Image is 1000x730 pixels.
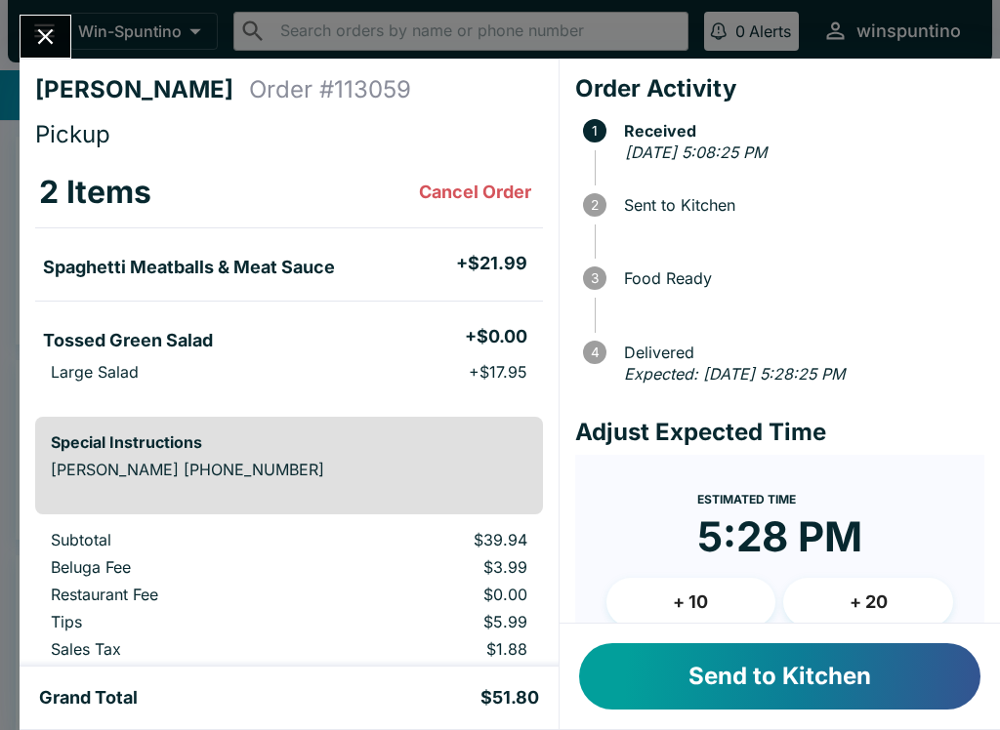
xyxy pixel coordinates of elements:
text: 4 [590,345,599,360]
h5: $51.80 [480,686,539,710]
h4: [PERSON_NAME] [35,75,249,104]
button: Close [21,16,70,58]
p: $1.88 [335,639,526,659]
time: 5:28 PM [697,511,862,562]
button: Send to Kitchen [579,643,980,710]
span: Pickup [35,120,110,148]
h4: Order Activity [575,74,984,103]
h3: 2 Items [39,173,151,212]
text: 2 [591,197,599,213]
p: + $17.95 [469,362,527,382]
h5: Grand Total [39,686,138,710]
button: + 20 [783,578,953,627]
p: Restaurant Fee [51,585,304,604]
em: Expected: [DATE] 5:28:25 PM [624,364,845,384]
h4: Order # 113059 [249,75,411,104]
p: Large Salad [51,362,139,382]
table: orders table [35,157,543,401]
button: + 10 [606,578,776,627]
span: Delivered [614,344,984,361]
p: Subtotal [51,530,304,549]
table: orders table [35,530,543,667]
button: Cancel Order [411,173,539,212]
p: $5.99 [335,612,526,631]
p: Sales Tax [51,639,304,659]
h5: Spaghetti Meatballs & Meat Sauce [43,256,335,279]
p: $3.99 [335,557,526,577]
h5: + $21.99 [456,252,527,275]
p: [PERSON_NAME] [PHONE_NUMBER] [51,460,527,479]
h5: + $0.00 [465,325,527,348]
p: Tips [51,612,304,631]
p: Beluga Fee [51,557,304,577]
span: Estimated Time [697,492,796,507]
text: 1 [592,123,598,139]
h5: Tossed Green Salad [43,329,213,352]
span: Received [614,122,984,140]
text: 3 [591,270,599,286]
em: [DATE] 5:08:25 PM [625,142,767,162]
span: Food Ready [614,269,984,287]
h4: Adjust Expected Time [575,418,984,447]
p: $0.00 [335,585,526,604]
span: Sent to Kitchen [614,196,984,214]
h6: Special Instructions [51,432,527,452]
p: $39.94 [335,530,526,549]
